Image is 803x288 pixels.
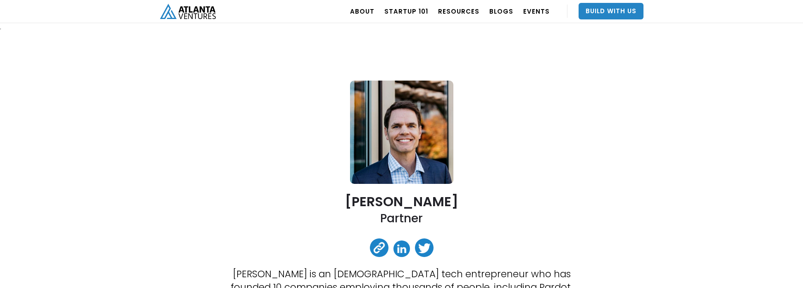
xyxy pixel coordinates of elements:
h2: [PERSON_NAME] [345,194,458,209]
a: Build With Us [579,3,643,19]
h2: Partner [380,211,423,226]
